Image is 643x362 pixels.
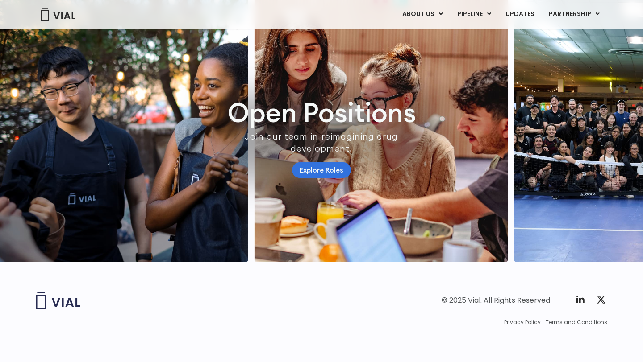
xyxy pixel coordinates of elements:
[36,292,80,309] img: Vial logo wih "Vial" spelled out
[395,7,450,22] a: ABOUT USMenu Toggle
[292,162,351,178] a: Explore Roles
[546,318,607,326] a: Terms and Conditions
[450,7,498,22] a: PIPELINEMenu Toggle
[542,7,607,22] a: PARTNERSHIPMenu Toggle
[40,8,76,21] img: Vial Logo
[504,318,541,326] a: Privacy Policy
[498,7,541,22] a: UPDATES
[442,296,550,305] div: © 2025 Vial. All Rights Reserved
